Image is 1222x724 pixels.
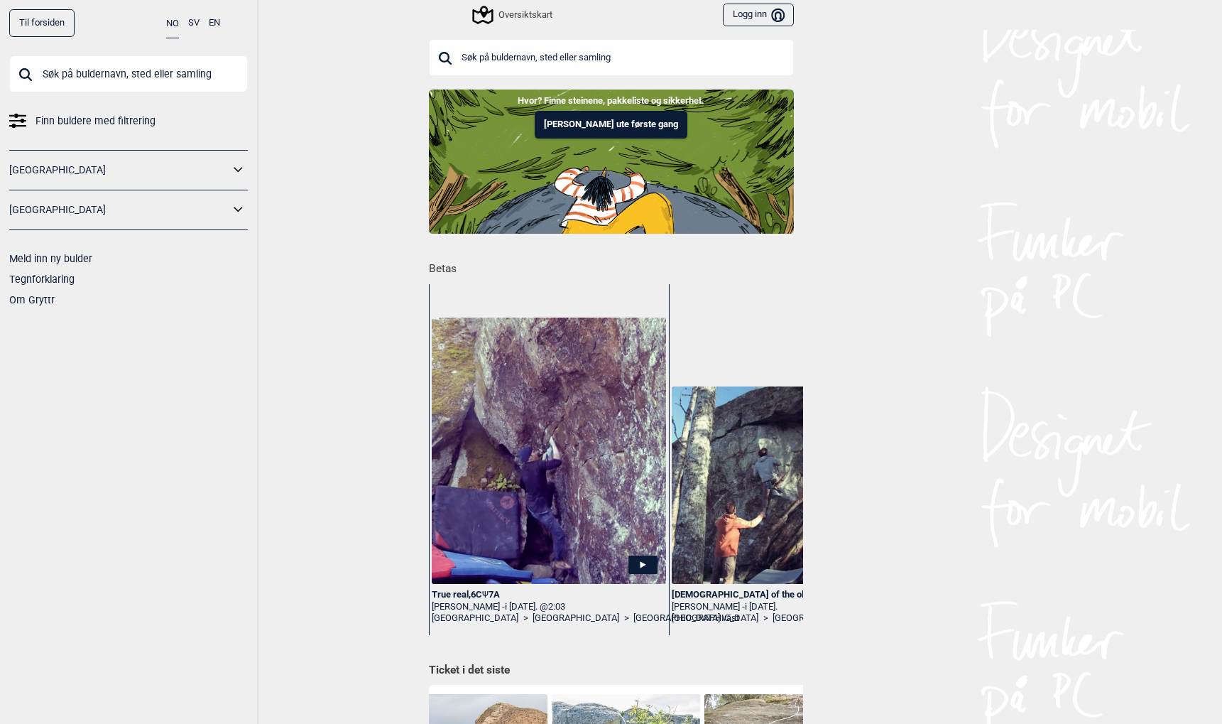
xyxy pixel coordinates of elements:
div: [DEMOGRAPHIC_DATA] of the old world , 7A+ [672,589,905,601]
a: [GEOGRAPHIC_DATA] [9,200,229,220]
button: SV [188,9,200,37]
p: Hvor? Finne steinene, pakkeliste og sikkerhet. [11,94,1211,108]
a: [GEOGRAPHIC_DATA] [773,612,859,625]
span: i [DATE]. [745,601,778,612]
a: [GEOGRAPHIC_DATA] [533,612,619,625]
h1: Betas [429,252,803,277]
div: [PERSON_NAME] - [432,601,665,613]
a: Om Gryttr [9,294,55,306]
button: Logg inn [723,4,793,27]
a: Til forsiden [9,9,75,37]
button: EN [209,9,220,37]
span: i [DATE]. @2:03 [505,601,565,612]
input: Søk på buldernavn, sted eller samling [9,55,248,92]
input: Søk på buldernavn, sted eller samling [429,39,794,76]
img: Indoor to outdoor [429,90,794,233]
a: [GEOGRAPHIC_DATA] väst [633,612,739,625]
a: [GEOGRAPHIC_DATA] [672,612,758,625]
a: Tegnforklaring [9,274,75,285]
img: Simon pa Gods of the old world [672,387,905,584]
div: [PERSON_NAME] - [672,601,905,613]
img: Henrik pa True real [432,318,665,584]
button: [PERSON_NAME] ute første gang [535,111,687,139]
div: Oversiktskart [474,6,552,23]
button: NO [166,9,179,38]
span: > [763,612,768,625]
div: True real , 6C 7A [432,589,665,601]
a: Meld inn ny bulder [9,253,92,264]
span: Ψ [482,589,489,600]
span: > [523,612,528,625]
h1: Ticket i det siste [429,663,794,679]
a: Finn buldere med filtrering [9,111,248,131]
a: [GEOGRAPHIC_DATA] [9,160,229,180]
a: [GEOGRAPHIC_DATA] [432,612,518,625]
span: > [624,612,629,625]
span: Finn buldere med filtrering [36,111,156,131]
